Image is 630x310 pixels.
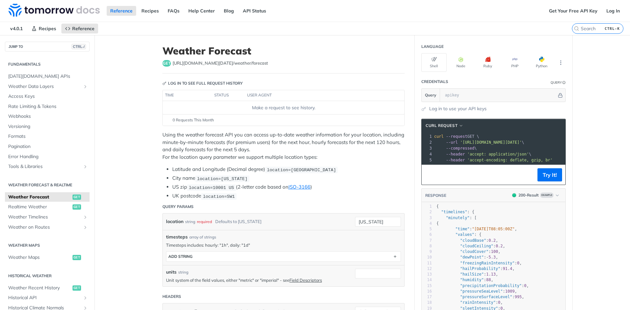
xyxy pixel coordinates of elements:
div: Credentials [421,79,448,85]
div: 7 [422,238,432,243]
span: "hailProbability" [460,266,500,271]
div: Headers [162,294,181,300]
span: "freezingRainIntensity" [460,261,514,265]
span: "minutely" [446,216,470,220]
a: FAQs [164,6,183,16]
button: Show subpages for Tools & Libraries [83,164,88,169]
span: 5.3 [489,255,496,259]
span: location=[GEOGRAPHIC_DATA] [267,167,336,172]
a: Recipes [28,24,60,33]
span: Historical API [8,295,81,301]
button: Show subpages for Weather Timelines [83,215,88,220]
th: time [163,90,212,101]
img: Tomorrow.io Weather API Docs [9,4,100,17]
span: "timelines" [441,210,467,214]
span: CTRL-/ [72,44,86,49]
span: : , [436,300,503,305]
span: 'accept-encoding: deflate, gzip, br' [467,158,553,162]
li: UK postcode [172,192,405,200]
div: 1 [422,134,433,139]
svg: More ellipsis [558,60,564,66]
button: Shell [421,53,447,72]
a: Tools & LibrariesShow subpages for Tools & Libraries [5,162,90,172]
span: Versioning [8,123,88,130]
span: Weather Forecast [8,194,71,200]
span: "dewPoint" [460,255,484,259]
span: 'accept: application/json' [467,152,529,156]
span: 0 [517,261,519,265]
div: 8 [422,243,432,249]
span: --compressed [446,146,474,151]
span: [DATE][DOMAIN_NAME] APIs [8,73,88,80]
a: Weather Forecastget [5,192,90,202]
span: : , [436,289,517,294]
p: Timesteps includes: hourly: "1h", daily: "1d" [166,242,401,248]
h2: Fundamentals [5,61,90,67]
a: Realtime Weatherget [5,202,90,212]
span: : [ [436,216,477,220]
a: ISO-3166 [288,184,310,190]
a: Weather TimelinesShow subpages for Weather Timelines [5,212,90,222]
a: Webhooks [5,112,90,121]
span: Tools & Libraries [8,163,81,170]
span: Weather Timelines [8,214,81,220]
div: required [197,217,212,226]
span: Weather on Routes [8,224,81,231]
a: Blog [220,6,238,16]
a: Weather on RoutesShow subpages for Weather on Routes [5,222,90,232]
button: Hide [557,92,564,98]
button: 200200-ResultExample [509,192,562,198]
div: 3 [422,215,432,221]
button: PHP [502,53,527,72]
a: Log in to use your API keys [429,105,487,112]
button: Show subpages for Historical API [83,295,88,300]
span: Access Keys [8,93,88,100]
div: QueryInformation [551,80,566,85]
span: get [73,195,81,200]
a: Weather Recent Historyget [5,283,90,293]
div: Query [551,80,562,85]
a: Reference [61,24,98,33]
span: \ [434,146,477,151]
input: apikey [442,89,557,102]
a: Formats [5,132,90,141]
li: US zip (2-letter code based on ) [172,183,405,191]
span: get [73,204,81,210]
span: : , [436,295,524,299]
span: : , [436,278,493,282]
button: Ruby [475,53,500,72]
span: : , [436,261,522,265]
span: : , [436,266,515,271]
div: string [185,217,195,226]
li: Latitude and Longitude (Decimal degree) [172,166,405,173]
span: "time" [455,227,470,231]
button: ADD string [166,252,401,261]
div: Log in to see full request history [162,80,243,86]
div: 2 [422,139,433,145]
span: { [436,204,439,209]
label: location [166,217,183,226]
span: 0 [524,283,526,288]
div: array of strings [189,234,216,240]
div: Defaults to [US_STATE] [215,217,262,226]
span: --header [446,152,465,156]
span: "hailSize" [460,272,484,277]
kbd: CTRL-K [603,25,621,32]
span: Reference [72,26,94,31]
span: Weather Data Layers [8,83,81,90]
div: 4 [422,151,433,157]
button: Try It! [537,168,562,181]
div: 12 [422,266,432,272]
span: : , [436,238,498,243]
a: Help Center [185,6,219,16]
span: cURL Request [426,123,457,129]
span: "cloudCeiling" [460,244,493,248]
span: --request [446,134,467,139]
div: Language [421,44,444,50]
span: location=10001 US [189,185,234,190]
span: https://api.tomorrow.io/v4/weather/forecast [173,60,268,67]
span: "values" [455,232,474,237]
span: location=SW1 [203,194,235,199]
div: 200 - Result [518,192,539,198]
li: City name [172,175,405,182]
